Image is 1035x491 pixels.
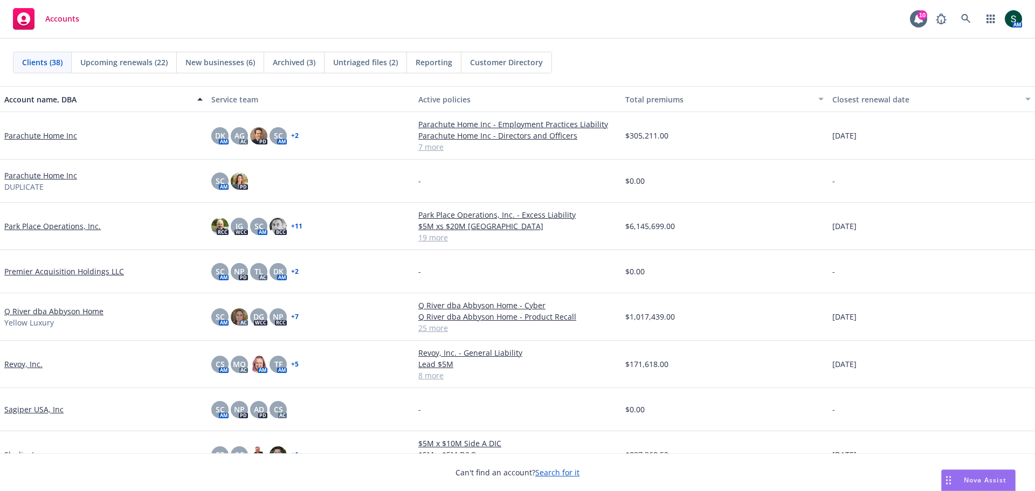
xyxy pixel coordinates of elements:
[418,175,421,186] span: -
[416,57,452,68] span: Reporting
[270,218,287,235] img: photo
[4,404,64,415] a: Sagiper USA, Inc
[625,404,645,415] span: $0.00
[254,220,264,232] span: SC
[832,130,857,141] span: [DATE]
[216,266,225,277] span: SC
[231,308,248,326] img: photo
[418,94,617,105] div: Active policies
[456,467,579,478] span: Can't find an account?
[216,175,225,186] span: SC
[418,311,617,322] a: Q River dba Abbyson Home - Product Recall
[625,266,645,277] span: $0.00
[418,404,421,415] span: -
[418,322,617,334] a: 25 more
[418,449,617,460] a: $5M x $5M D&O
[234,404,245,415] span: NP
[418,141,617,153] a: 7 more
[4,181,44,192] span: DUPLICATE
[418,347,617,358] a: Revoy, Inc. - General Liability
[207,86,414,112] button: Service team
[4,449,45,460] a: Skydio, Inc.
[254,266,263,277] span: TL
[955,8,977,30] a: Search
[980,8,1002,30] a: Switch app
[231,172,248,190] img: photo
[253,311,264,322] span: DG
[621,86,828,112] button: Total premiums
[625,311,675,322] span: $1,017,439.00
[4,317,54,328] span: Yellow Luxury
[418,438,617,449] a: $5M x $10M Side A DIC
[333,57,398,68] span: Untriaged files (2)
[273,57,315,68] span: Archived (3)
[211,218,229,235] img: photo
[832,266,835,277] span: -
[930,8,952,30] a: Report a Bug
[291,133,299,139] a: + 2
[233,358,246,370] span: MQ
[418,358,617,370] a: Lead $5M
[250,127,267,144] img: photo
[80,57,168,68] span: Upcoming renewals (22)
[4,306,103,317] a: Q River dba Abbyson Home
[625,220,675,232] span: $6,145,699.00
[291,361,299,368] a: + 5
[832,311,857,322] span: [DATE]
[216,449,225,460] span: EP
[211,94,410,105] div: Service team
[216,358,225,370] span: CS
[832,404,835,415] span: -
[418,266,421,277] span: -
[964,475,1006,485] span: Nova Assist
[418,232,617,243] a: 19 more
[291,268,299,275] a: + 2
[236,220,243,232] span: JG
[832,358,857,370] span: [DATE]
[832,175,835,186] span: -
[832,220,857,232] span: [DATE]
[234,130,245,141] span: AG
[625,358,668,370] span: $171,618.00
[273,311,284,322] span: NP
[270,446,287,464] img: photo
[4,170,77,181] a: Parachute Home Inc
[273,266,284,277] span: DK
[45,15,79,23] span: Accounts
[625,175,645,186] span: $0.00
[942,470,955,490] div: Drag to move
[250,356,267,373] img: photo
[418,119,617,130] a: Parachute Home Inc - Employment Practices Liability
[625,130,668,141] span: $305,211.00
[274,404,283,415] span: CS
[254,404,264,415] span: AD
[832,449,857,460] span: [DATE]
[291,223,302,230] a: + 11
[418,300,617,311] a: Q River dba Abbyson Home - Cyber
[9,4,84,34] a: Accounts
[4,130,77,141] a: Parachute Home Inc
[418,220,617,232] a: $5M xs $20M [GEOGRAPHIC_DATA]
[216,404,225,415] span: SC
[274,358,282,370] span: TF
[917,10,927,20] div: 10
[418,130,617,141] a: Parachute Home Inc - Directors and Officers
[625,449,668,460] span: $837,368.52
[4,358,43,370] a: Revoy, Inc.
[215,130,225,141] span: DK
[414,86,621,112] button: Active policies
[832,94,1019,105] div: Closest renewal date
[418,209,617,220] a: Park Place Operations, Inc. - Excess Liability
[250,446,267,464] img: photo
[234,266,245,277] span: NP
[941,469,1016,491] button: Nova Assist
[4,266,124,277] a: Premier Acquisition Holdings LLC
[470,57,543,68] span: Customer Directory
[274,130,283,141] span: SC
[535,467,579,478] a: Search for it
[185,57,255,68] span: New businesses (6)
